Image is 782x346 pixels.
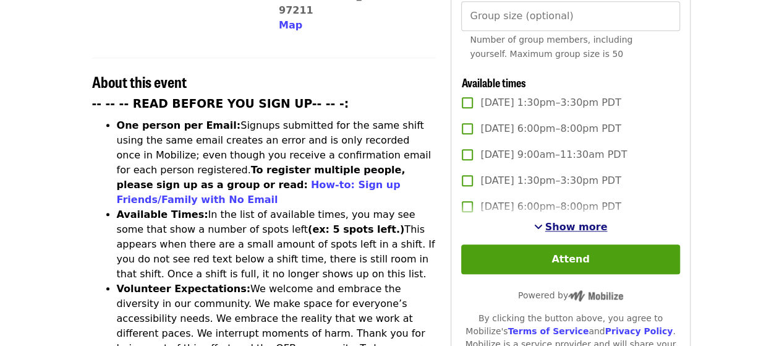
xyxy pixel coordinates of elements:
[534,220,608,235] button: See more timeslots
[568,290,623,301] img: Powered by Mobilize
[470,35,632,59] span: Number of group members, including yourself. Maximum group size is 50
[545,221,608,233] span: Show more
[279,18,302,33] button: Map
[117,164,406,191] strong: To register multiple people, please sign up as a group or read:
[480,95,621,110] span: [DATE] 1:30pm–3:30pm PDT
[461,244,679,274] button: Attend
[117,209,208,220] strong: Available Times:
[480,173,621,188] span: [DATE] 1:30pm–3:30pm PDT
[518,290,623,300] span: Powered by
[117,118,436,207] li: Signups submitted for the same shift using the same email creates an error and is only recorded o...
[508,326,589,336] a: Terms of Service
[92,71,187,92] span: About this event
[117,179,401,205] a: How-to: Sign up Friends/Family with No Email
[117,207,436,282] li: In the list of available times, you may see some that show a number of spots left This appears wh...
[480,147,627,162] span: [DATE] 9:00am–11:30am PDT
[279,19,302,31] span: Map
[92,97,349,110] strong: -- -- -- READ BEFORE YOU SIGN UP-- -- -:
[117,283,251,295] strong: Volunteer Expectations:
[461,74,525,90] span: Available times
[480,121,621,136] span: [DATE] 6:00pm–8:00pm PDT
[461,1,679,31] input: [object Object]
[480,199,621,214] span: [DATE] 6:00pm–8:00pm PDT
[117,119,241,131] strong: One person per Email:
[605,326,673,336] a: Privacy Policy
[308,223,404,235] strong: (ex: 5 spots left.)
